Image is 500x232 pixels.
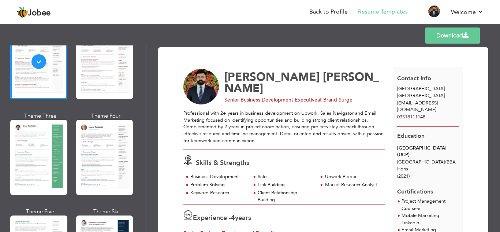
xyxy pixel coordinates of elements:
span: Experience - [193,213,231,222]
div: Keyword Research [190,189,246,196]
div: Upwork Bidder [325,173,381,180]
a: Resume Templates [358,8,408,16]
span: Contact Info [397,74,431,82]
div: Link Building [258,181,314,188]
span: Senior Business Development Executive [224,96,317,103]
span: Project Management [402,198,445,205]
div: [GEOGRAPHIC_DATA] (UCP) [397,145,459,158]
div: Professional with 2+ years in business development on Upwork, Sales Navigator and Email Marketing... [183,110,385,144]
a: Back to Profile [309,8,348,16]
p: LinkedIn [402,220,455,227]
span: Jobee [28,9,51,17]
a: Welcome [451,8,484,16]
div: Theme Five [12,208,69,216]
span: [PERSON_NAME] [224,69,379,96]
span: Certifications [397,182,433,196]
div: Client Relationship Building [258,189,314,203]
span: [PERSON_NAME] [224,69,320,85]
span: [GEOGRAPHIC_DATA] [397,85,445,92]
span: at Brand Surge [317,96,352,103]
div: Sales [258,173,314,180]
img: No image [183,69,219,105]
span: [GEOGRAPHIC_DATA] [397,92,445,99]
div: Market Research Analyst [325,181,381,188]
div: Business Development [190,173,246,180]
a: Jobee [16,6,51,18]
img: jobee.io [16,6,28,18]
span: 4 [231,213,235,222]
label: years [231,213,251,223]
span: Education [397,132,425,140]
span: Skills & Strengths [196,158,249,167]
span: [GEOGRAPHIC_DATA] BBA Hons [397,159,456,172]
img: Profile Img [428,5,440,17]
span: (2021) [397,173,410,180]
p: Coursera [402,205,445,213]
a: Download [425,27,480,44]
div: Theme Three [12,112,69,120]
span: Mobile Marketing [402,212,439,219]
div: Theme Four [78,112,135,120]
div: Theme Six [78,208,135,216]
span: 03318111148 [397,114,425,120]
div: Problem Solving [190,181,246,188]
span: / [445,159,447,165]
span: [EMAIL_ADDRESS][DOMAIN_NAME] [397,100,438,113]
